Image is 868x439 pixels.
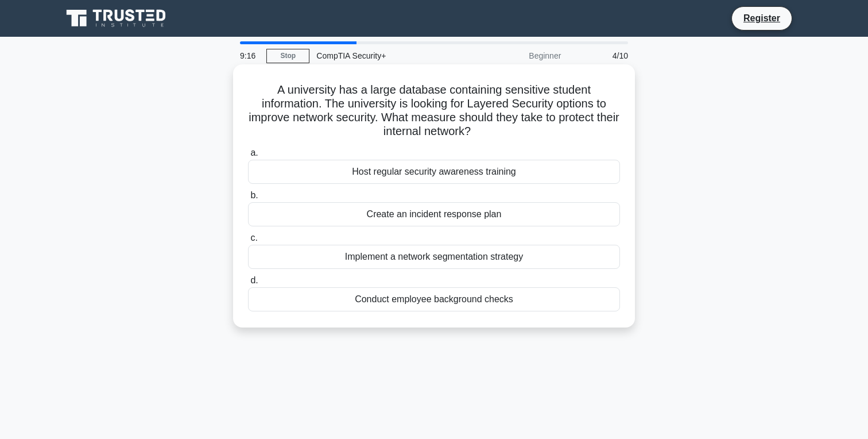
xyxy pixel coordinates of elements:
a: Stop [266,49,309,63]
div: CompTIA Security+ [309,44,467,67]
div: Implement a network segmentation strategy [248,245,620,269]
div: Conduct employee background checks [248,287,620,311]
span: b. [250,190,258,200]
div: 9:16 [233,44,266,67]
a: Register [737,11,787,25]
h5: A university has a large database containing sensitive student information. The university is loo... [247,83,621,139]
span: c. [250,233,257,242]
span: a. [250,148,258,157]
div: 4/10 [568,44,635,67]
div: Beginner [467,44,568,67]
span: d. [250,275,258,285]
div: Host regular security awareness training [248,160,620,184]
div: Create an incident response plan [248,202,620,226]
